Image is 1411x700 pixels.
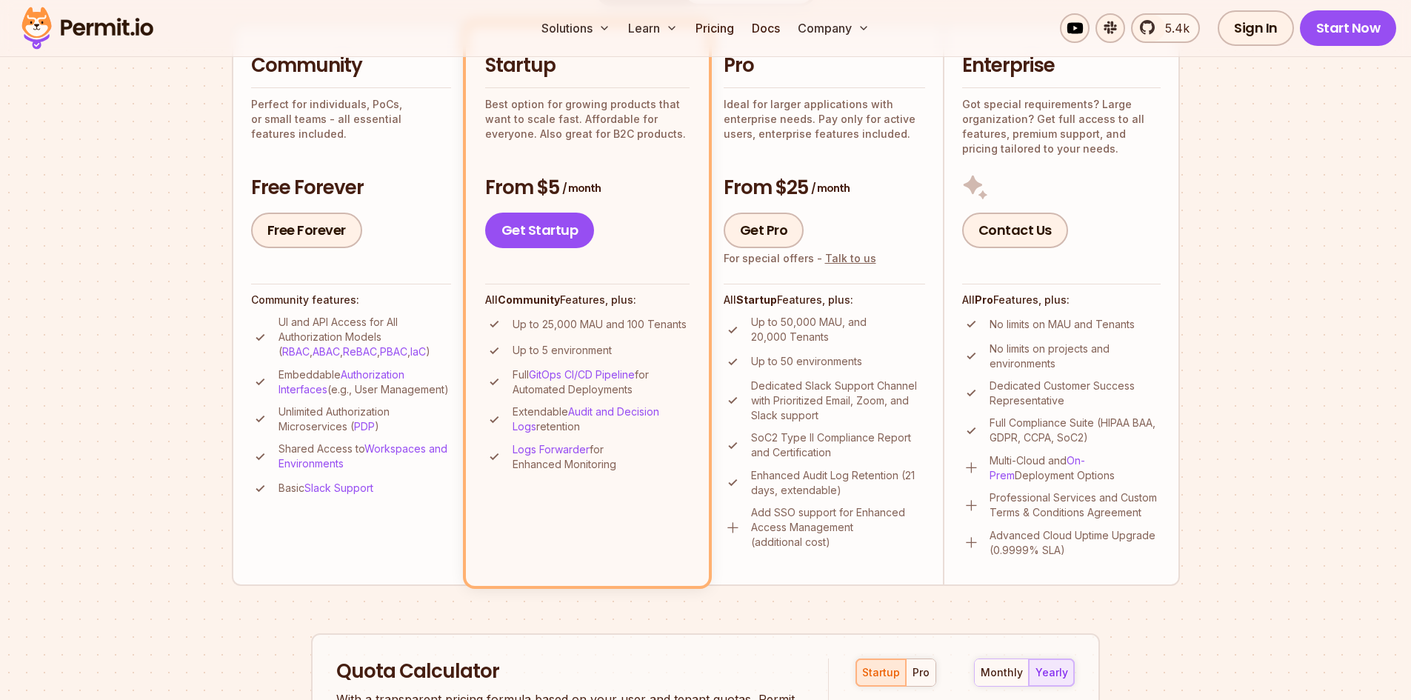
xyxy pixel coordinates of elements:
h3: From $25 [724,175,925,201]
a: Pricing [690,13,740,43]
h4: Community features: [251,293,451,307]
p: Ideal for larger applications with enterprise needs. Pay only for active users, enterprise featur... [724,97,925,141]
img: Permit logo [15,3,160,53]
button: Solutions [536,13,616,43]
p: Full Compliance Suite (HIPAA BAA, GDPR, CCPA, SoC2) [990,416,1161,445]
p: for Enhanced Monitoring [513,442,690,472]
a: Get Pro [724,213,804,248]
a: GitOps CI/CD Pipeline [529,368,635,381]
div: monthly [981,665,1023,680]
a: Audit and Decision Logs [513,405,659,433]
a: PBAC [380,345,407,358]
strong: Community [498,293,560,306]
a: On-Prem [990,454,1085,481]
p: Enhanced Audit Log Retention (21 days, extendable) [751,468,925,498]
p: No limits on projects and environments [990,341,1161,371]
h2: Quota Calculator [336,659,801,685]
h4: All Features, plus: [962,293,1161,307]
a: IaC [410,345,426,358]
strong: Pro [975,293,993,306]
a: Slack Support [304,481,373,494]
p: Multi-Cloud and Deployment Options [990,453,1161,483]
p: Best option for growing products that want to scale fast. Affordable for everyone. Also great for... [485,97,690,141]
a: Sign In [1218,10,1294,46]
a: 5.4k [1131,13,1200,43]
h4: All Features, plus: [724,293,925,307]
p: Up to 50,000 MAU, and 20,000 Tenants [751,315,925,344]
p: Up to 5 environment [513,343,612,358]
a: Start Now [1300,10,1397,46]
h2: Enterprise [962,53,1161,79]
div: For special offers - [724,251,876,266]
a: PDP [354,420,375,433]
span: 5.4k [1156,19,1190,37]
p: SoC2 Type II Compliance Report and Certification [751,430,925,460]
button: Learn [622,13,684,43]
span: / month [562,181,601,196]
p: Extendable retention [513,404,690,434]
div: pro [913,665,930,680]
p: Dedicated Customer Success Representative [990,379,1161,408]
h3: Free Forever [251,175,451,201]
p: Unlimited Authorization Microservices ( ) [278,404,451,434]
a: ReBAC [343,345,377,358]
span: / month [811,181,850,196]
p: Add SSO support for Enhanced Access Management (additional cost) [751,505,925,550]
p: Embeddable (e.g., User Management) [278,367,451,397]
p: UI and API Access for All Authorization Models ( , , , , ) [278,315,451,359]
a: RBAC [282,345,310,358]
h4: All Features, plus: [485,293,690,307]
h2: Startup [485,53,690,79]
p: Basic [278,481,373,496]
a: Talk to us [825,252,876,264]
a: Logs Forwarder [513,443,590,456]
p: Advanced Cloud Uptime Upgrade (0.9999% SLA) [990,528,1161,558]
p: Shared Access to [278,441,451,471]
a: Authorization Interfaces [278,368,404,396]
h3: From $5 [485,175,690,201]
h2: Pro [724,53,925,79]
button: Company [792,13,875,43]
a: Docs [746,13,786,43]
h2: Community [251,53,451,79]
p: No limits on MAU and Tenants [990,317,1135,332]
p: Up to 50 environments [751,354,862,369]
p: Got special requirements? Large organization? Get full access to all features, premium support, a... [962,97,1161,156]
p: Up to 25,000 MAU and 100 Tenants [513,317,687,332]
p: Full for Automated Deployments [513,367,690,397]
a: Get Startup [485,213,595,248]
a: Free Forever [251,213,362,248]
p: Dedicated Slack Support Channel with Prioritized Email, Zoom, and Slack support [751,379,925,423]
strong: Startup [736,293,777,306]
a: ABAC [313,345,340,358]
p: Perfect for individuals, PoCs, or small teams - all essential features included. [251,97,451,141]
a: Contact Us [962,213,1068,248]
p: Professional Services and Custom Terms & Conditions Agreement [990,490,1161,520]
